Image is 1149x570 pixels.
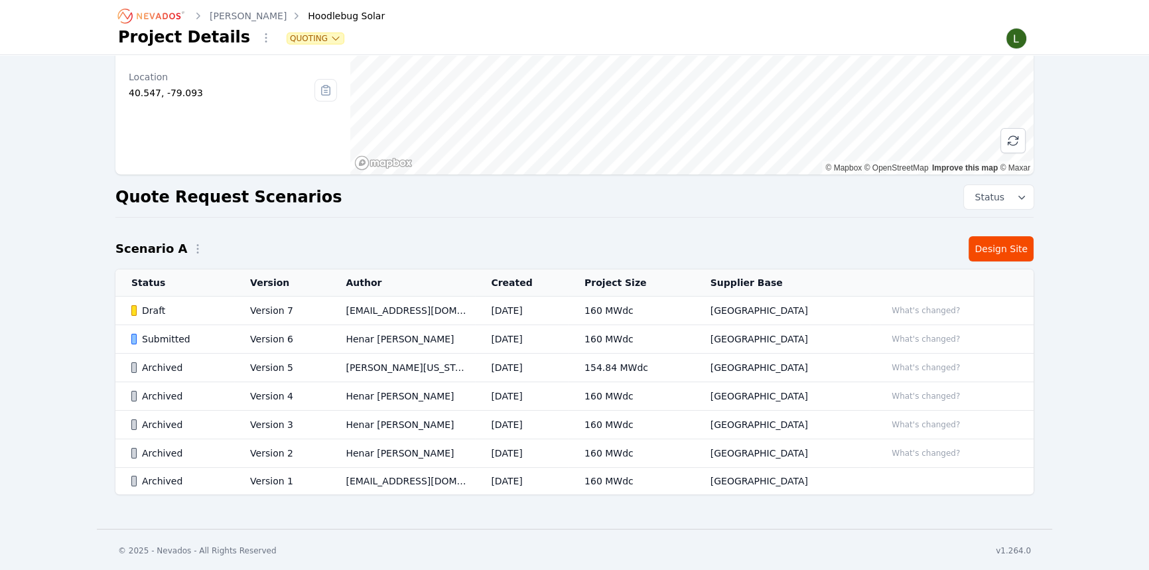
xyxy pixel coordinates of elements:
[825,163,862,173] a: Mapbox
[695,468,870,495] td: [GEOGRAPHIC_DATA]
[234,354,330,382] td: Version 5
[475,468,569,495] td: [DATE]
[886,303,966,318] button: What's changed?
[886,417,966,432] button: What's changed?
[234,411,330,439] td: Version 3
[569,382,695,411] td: 160 MWdc
[115,240,187,258] h2: Scenario A
[115,354,1034,382] tr: ArchivedVersion 5[PERSON_NAME][US_STATE][DATE]154.84 MWdc[GEOGRAPHIC_DATA]What's changed?
[864,163,929,173] a: OpenStreetMap
[964,185,1034,209] button: Status
[996,545,1031,556] div: v1.264.0
[118,545,277,556] div: © 2025 - Nevados - All Rights Reserved
[330,439,475,468] td: Henar [PERSON_NAME]
[475,354,569,382] td: [DATE]
[695,297,870,325] td: [GEOGRAPHIC_DATA]
[886,446,966,461] button: What's changed?
[695,411,870,439] td: [GEOGRAPHIC_DATA]
[695,439,870,468] td: [GEOGRAPHIC_DATA]
[234,439,330,468] td: Version 2
[569,439,695,468] td: 160 MWdc
[131,390,228,403] div: Archived
[475,411,569,439] td: [DATE]
[695,325,870,354] td: [GEOGRAPHIC_DATA]
[695,382,870,411] td: [GEOGRAPHIC_DATA]
[886,389,966,403] button: What's changed?
[695,269,870,297] th: Supplier Base
[969,236,1034,261] a: Design Site
[131,304,228,317] div: Draft
[330,382,475,411] td: Henar [PERSON_NAME]
[1006,28,1027,49] img: Lamar Washington
[932,163,998,173] a: Improve this map
[131,361,228,374] div: Archived
[131,418,228,431] div: Archived
[115,411,1034,439] tr: ArchivedVersion 3Henar [PERSON_NAME][DATE]160 MWdc[GEOGRAPHIC_DATA]What's changed?
[131,474,228,488] div: Archived
[886,360,966,375] button: What's changed?
[886,332,966,346] button: What's changed?
[569,468,695,495] td: 160 MWdc
[475,439,569,468] td: [DATE]
[330,325,475,354] td: Henar [PERSON_NAME]
[234,325,330,354] td: Version 6
[330,297,475,325] td: [EMAIL_ADDRESS][DOMAIN_NAME]
[234,297,330,325] td: Version 7
[129,86,314,100] div: 40.547, -79.093
[115,325,1034,354] tr: SubmittedVersion 6Henar [PERSON_NAME][DATE]160 MWdc[GEOGRAPHIC_DATA]What's changed?
[475,382,569,411] td: [DATE]
[118,5,385,27] nav: Breadcrumb
[695,354,870,382] td: [GEOGRAPHIC_DATA]
[569,411,695,439] td: 160 MWdc
[234,269,330,297] th: Version
[234,382,330,411] td: Version 4
[330,468,475,495] td: [EMAIL_ADDRESS][DOMAIN_NAME]
[131,447,228,460] div: Archived
[330,354,475,382] td: [PERSON_NAME][US_STATE]
[569,325,695,354] td: 160 MWdc
[118,27,250,48] h1: Project Details
[475,269,569,297] th: Created
[131,332,228,346] div: Submitted
[569,269,695,297] th: Project Size
[569,354,695,382] td: 154.84 MWdc
[115,269,234,297] th: Status
[1000,163,1030,173] a: Maxar
[115,297,1034,325] tr: DraftVersion 7[EMAIL_ADDRESS][DOMAIN_NAME][DATE]160 MWdc[GEOGRAPHIC_DATA]What's changed?
[115,468,1034,495] tr: ArchivedVersion 1[EMAIL_ADDRESS][DOMAIN_NAME][DATE]160 MWdc[GEOGRAPHIC_DATA]
[287,33,344,44] button: Quoting
[234,468,330,495] td: Version 1
[330,269,475,297] th: Author
[475,297,569,325] td: [DATE]
[129,70,314,84] div: Location
[569,297,695,325] td: 160 MWdc
[475,325,569,354] td: [DATE]
[289,9,385,23] div: Hoodlebug Solar
[115,439,1034,468] tr: ArchivedVersion 2Henar [PERSON_NAME][DATE]160 MWdc[GEOGRAPHIC_DATA]What's changed?
[115,382,1034,411] tr: ArchivedVersion 4Henar [PERSON_NAME][DATE]160 MWdc[GEOGRAPHIC_DATA]What's changed?
[330,411,475,439] td: Henar [PERSON_NAME]
[969,190,1004,204] span: Status
[115,186,342,208] h2: Quote Request Scenarios
[210,9,287,23] a: [PERSON_NAME]
[354,155,413,171] a: Mapbox homepage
